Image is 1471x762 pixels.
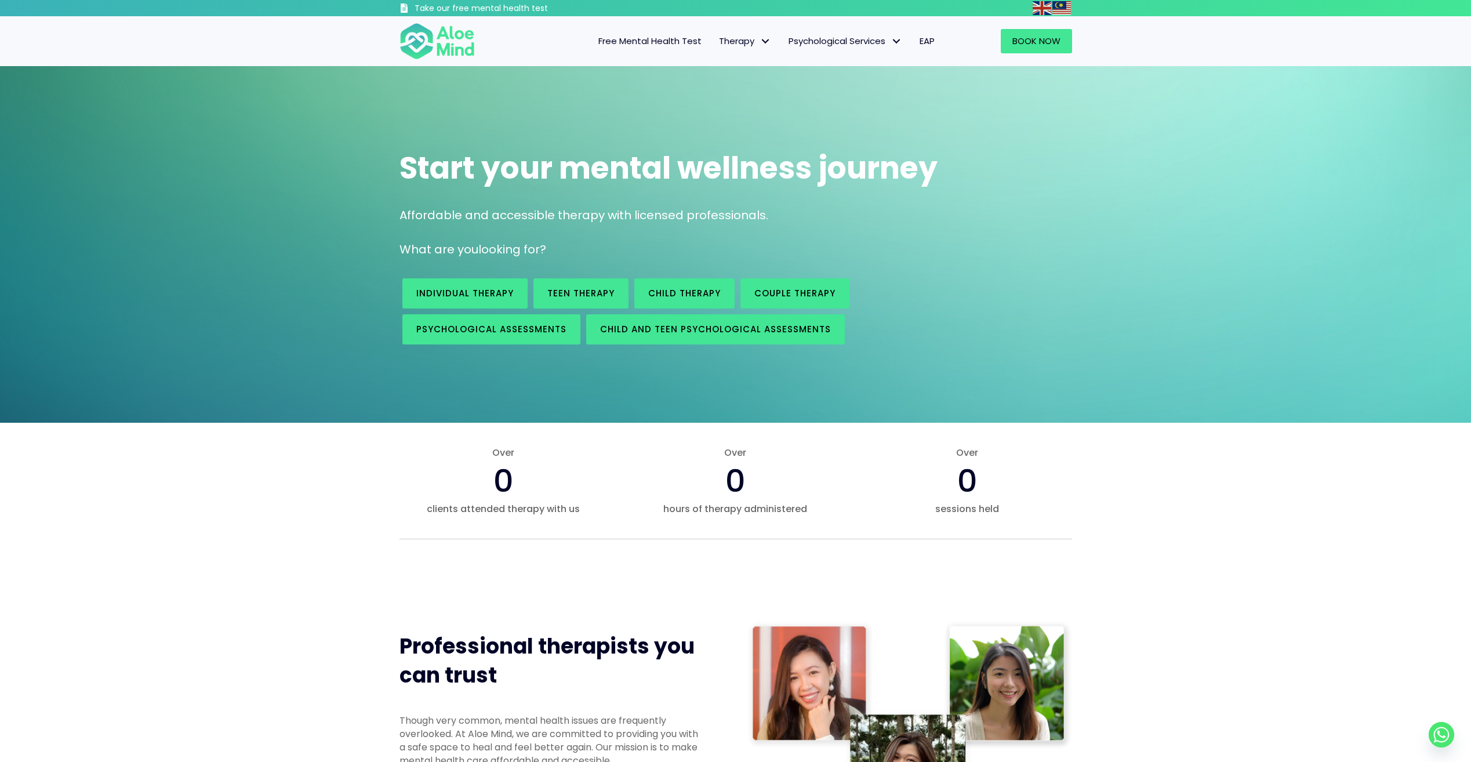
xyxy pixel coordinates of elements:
[634,278,735,309] a: Child Therapy
[1033,1,1052,14] a: English
[399,147,938,189] span: Start your mental wellness journey
[863,502,1072,516] span: sessions held
[780,29,911,53] a: Psychological ServicesPsychological Services: submenu
[1429,722,1454,748] a: Whatsapp
[586,314,845,344] a: Child and Teen Psychological assessments
[648,287,721,299] span: Child Therapy
[547,287,615,299] span: Teen Therapy
[415,3,610,14] h3: Take our free mental health test
[1052,1,1071,15] img: ms
[402,314,580,344] a: Psychological assessments
[600,323,831,335] span: Child and Teen Psychological assessments
[1052,1,1072,14] a: Malay
[399,241,478,257] span: What are you
[598,35,702,47] span: Free Mental Health Test
[416,287,514,299] span: Individual therapy
[399,502,608,516] span: clients attended therapy with us
[399,207,1072,224] p: Affordable and accessible therapy with licensed professionals.
[493,459,514,503] span: 0
[957,459,978,503] span: 0
[754,287,836,299] span: Couple therapy
[740,278,849,309] a: Couple therapy
[719,35,771,47] span: Therapy
[490,29,943,53] nav: Menu
[590,29,710,53] a: Free Mental Health Test
[399,22,475,60] img: Aloe mind Logo
[757,33,774,50] span: Therapy: submenu
[399,632,695,690] span: Professional therapists you can trust
[533,278,629,309] a: Teen Therapy
[888,33,905,50] span: Psychological Services: submenu
[402,278,528,309] a: Individual therapy
[725,459,746,503] span: 0
[399,446,608,459] span: Over
[1001,29,1072,53] a: Book Now
[631,446,840,459] span: Over
[1012,35,1060,47] span: Book Now
[478,241,546,257] span: looking for?
[789,35,902,47] span: Psychological Services
[399,3,610,16] a: Take our free mental health test
[911,29,943,53] a: EAP
[920,35,935,47] span: EAP
[710,29,780,53] a: TherapyTherapy: submenu
[631,502,840,516] span: hours of therapy administered
[863,446,1072,459] span: Over
[1033,1,1051,15] img: en
[416,323,566,335] span: Psychological assessments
